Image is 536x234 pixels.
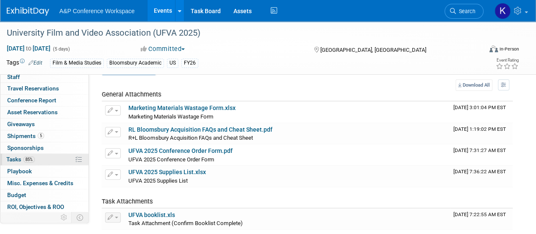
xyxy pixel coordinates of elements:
a: Edit [28,60,42,66]
span: Upload Timestamp [453,104,506,110]
span: Shipments [7,133,44,139]
span: Playbook [7,168,32,175]
td: Upload Timestamp [450,166,513,187]
a: Asset Reservations [0,107,89,118]
div: Event Rating [496,58,519,62]
a: UFVA booklist.xls [128,211,175,218]
span: ROI, Objectives & ROO [7,203,64,210]
span: Budget [7,192,26,198]
td: Personalize Event Tab Strip [57,212,72,223]
a: Sponsorships [0,142,89,154]
span: (5 days) [52,46,70,52]
span: Giveaways [7,121,35,127]
a: ROI, Objectives & ROO [0,201,89,213]
img: Format-Inperson.png [489,45,498,52]
span: Upload Timestamp [453,169,506,175]
span: Tasks [6,156,35,163]
span: 5 [38,133,44,139]
span: Staff [7,73,20,80]
a: Download All [455,79,492,91]
span: Task Attachment (Confirm Booklist Complete) [128,220,243,226]
a: Budget [0,189,89,201]
div: FY26 [181,59,198,68]
span: General Attachments [102,90,161,98]
div: In-Person [499,46,519,52]
div: Film & Media Studies [50,59,104,68]
td: Upload Timestamp [450,144,513,166]
span: Sponsorships [7,144,44,151]
a: Staff [0,71,89,83]
span: Marketing Materials Wastage Form [128,113,214,120]
a: Marketing Materials Wastage Form.xlsx [128,104,236,111]
span: UFVA 2025 Conference Order Form [128,156,214,163]
td: Toggle Event Tabs [72,212,89,223]
a: UFVA 2025 Conference Order Form.pdf [128,147,233,154]
span: Conference Report [7,97,56,104]
img: Kate Hunneyball [494,3,511,19]
span: [DATE] [DATE] [6,45,51,52]
img: ExhibitDay [7,7,49,16]
span: Task Attachments [102,197,153,205]
a: Playbook [0,166,89,177]
a: Search [444,4,483,19]
div: US [167,59,178,68]
div: Event Format [444,44,519,57]
span: Upload Timestamp [453,147,506,153]
td: Upload Timestamp [450,123,513,144]
div: University Film and Video Association (UFVA 2025) [4,25,475,41]
td: Upload Timestamp [450,101,513,123]
span: Travel Reservations [7,85,59,92]
td: Upload Timestamp [450,209,513,230]
span: 85% [23,156,35,163]
span: Misc. Expenses & Credits [7,180,73,186]
a: Misc. Expenses & Credits [0,178,89,189]
td: Tags [6,58,42,68]
div: Bloomsbury Academic [107,59,164,68]
span: [GEOGRAPHIC_DATA], [GEOGRAPHIC_DATA] [320,47,426,53]
a: Shipments5 [0,130,89,142]
span: to [25,45,33,52]
span: Upload Timestamp [453,211,506,217]
span: A&P Conference Workspace [59,8,135,14]
span: Search [456,8,475,14]
span: R+L Bloomsbury Acquisition FAQs and Cheat Sheet [128,135,253,141]
a: UFVA 2025 Supplies List.xlsx [128,169,206,175]
span: Upload Timestamp [453,126,506,132]
a: Travel Reservations [0,83,89,94]
span: Asset Reservations [7,109,58,116]
a: RL Bloomsbury Acquisition FAQs and Cheat Sheet.pdf [128,126,272,133]
span: UFVA 2025 Supplies List [128,178,188,184]
button: Committed [138,45,188,54]
a: Giveaways [0,118,89,130]
a: Conference Report [0,95,89,106]
a: Tasks85% [0,154,89,165]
